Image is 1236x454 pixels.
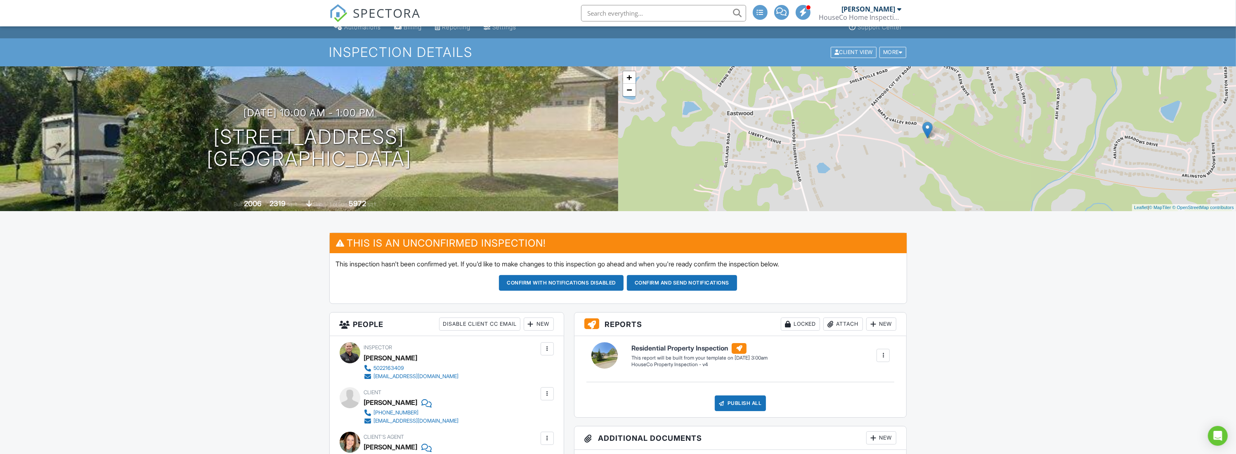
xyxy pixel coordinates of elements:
p: This inspection hasn't been confirmed yet. If you'd like to make changes to this inspection go ah... [336,259,900,268]
div: [PERSON_NAME] [364,352,418,364]
span: Built [234,201,243,207]
a: Leaflet [1134,205,1148,210]
div: [EMAIL_ADDRESS][DOMAIN_NAME] [374,373,459,380]
img: The Best Home Inspection Software - Spectora [329,4,347,22]
div: Disable Client CC Email [439,318,520,331]
a: [EMAIL_ADDRESS][DOMAIN_NAME] [364,417,459,425]
div: 2319 [269,199,286,208]
div: [PHONE_NUMBER] [374,409,419,416]
div: Support Center [858,24,902,31]
a: SPECTORA [329,11,421,28]
div: [PERSON_NAME] [364,396,418,409]
div: New [866,318,896,331]
div: Settings [493,24,517,31]
a: 5022163409 [364,364,459,372]
span: Client [364,389,382,395]
a: [EMAIL_ADDRESS][DOMAIN_NAME] [364,372,459,381]
button: Confirm with notifications disabled [499,275,624,291]
div: Locked [781,318,820,331]
h3: [DATE] 10:00 am - 1:00 pm [243,107,375,118]
span: Inspector [364,344,392,350]
span: sq.ft. [367,201,378,207]
div: More [879,47,906,58]
div: 5972 [349,199,366,208]
div: Open Intercom Messenger [1208,426,1228,446]
h3: People [330,313,564,336]
h3: Reports [574,313,907,336]
div: HouseCo Home Inspection Services LLC [819,13,902,21]
input: Search everything... [581,5,746,21]
div: This report will be built from your template on [DATE] 3:00am [631,355,768,361]
div: 2006 [244,199,262,208]
span: sq. ft. [287,201,298,207]
a: Zoom in [623,71,636,84]
a: Settings [481,20,520,35]
div: Attach [823,318,863,331]
a: © MapTiler [1149,205,1171,210]
a: Support Center [846,20,905,35]
a: Reporting [432,20,474,35]
span: SPECTORA [353,4,421,21]
a: © OpenStreetMap contributors [1172,205,1234,210]
div: Publish All [715,395,766,411]
a: [PERSON_NAME] [364,441,418,453]
div: Client View [831,47,877,58]
div: [PERSON_NAME] [842,5,896,13]
span: Client's Agent [364,434,404,440]
h1: [STREET_ADDRESS] [GEOGRAPHIC_DATA] [207,126,411,170]
h1: Inspection Details [329,45,907,59]
div: [EMAIL_ADDRESS][DOMAIN_NAME] [374,418,459,424]
div: 5022163409 [374,365,404,372]
span: slab [313,201,322,207]
div: HouseCo Property Inspection - v4 [631,361,768,368]
a: Client View [830,49,879,55]
a: Zoom out [623,84,636,96]
button: Confirm and send notifications [627,275,737,291]
h3: This is an Unconfirmed Inspection! [330,233,907,253]
span: Lot Size [330,201,347,207]
div: Reporting [442,24,471,31]
h3: Additional Documents [574,426,907,450]
div: | [1132,204,1236,211]
a: [PHONE_NUMBER] [364,409,459,417]
h6: Residential Property Inspection [631,343,768,354]
div: New [866,431,896,445]
div: New [524,318,554,331]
